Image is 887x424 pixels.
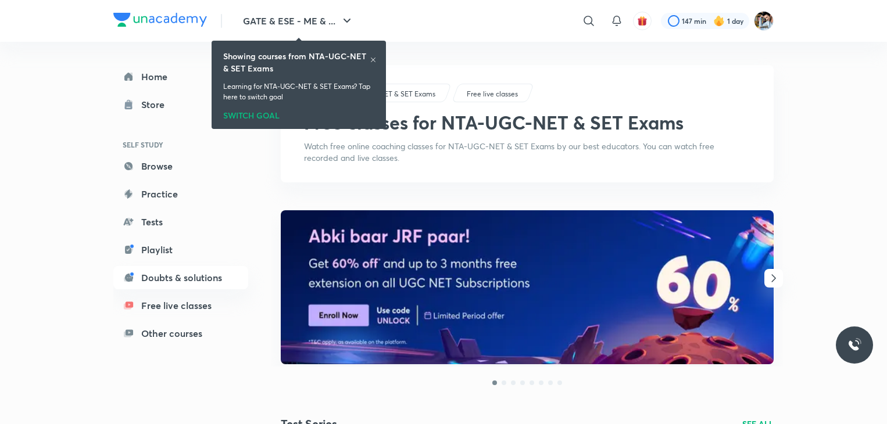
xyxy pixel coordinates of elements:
img: Suraj Das [754,11,774,31]
p: Free live classes [467,89,518,99]
a: Free live classes [113,294,248,317]
img: avatar [637,16,648,26]
a: Store [113,93,248,116]
a: Free live classes [465,89,520,99]
img: banner [281,210,774,364]
a: Other courses [113,322,248,345]
button: GATE & ESE - ME & ... [236,9,361,33]
div: Store [141,98,171,112]
a: Tests [113,210,248,233]
img: Company Logo [113,13,207,27]
a: Company Logo [113,13,207,30]
a: Home [113,65,248,88]
a: banner [281,210,774,366]
a: Playlist [113,238,248,261]
h6: Showing courses from NTA-UGC-NET & SET Exams [223,50,370,74]
h1: Free classes for NTA-UGC-NET & SET Exams [304,112,684,134]
p: Learning for NTA-UGC-NET & SET Exams? Tap here to switch goal [223,81,374,102]
img: ttu [847,338,861,352]
h6: SELF STUDY [113,135,248,154]
div: SWITCH GOAL [223,107,374,120]
p: Watch free online coaching classes for NTA-UGC-NET & SET Exams by our best educators. You can wat... [304,141,750,164]
a: NTA-UGC-NET & SET Exams [343,89,438,99]
img: streak [713,15,725,27]
p: NTA-UGC-NET & SET Exams [345,89,435,99]
button: avatar [633,12,652,30]
a: Browse [113,154,248,178]
a: Doubts & solutions [113,266,248,289]
a: Practice [113,182,248,206]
